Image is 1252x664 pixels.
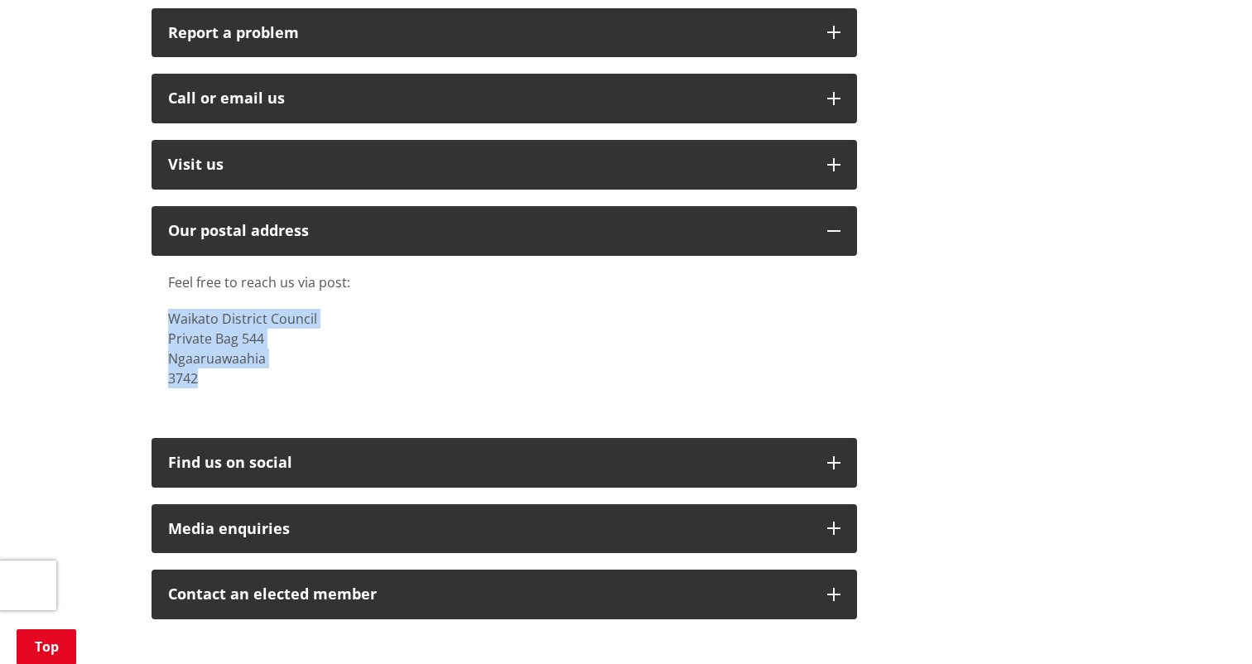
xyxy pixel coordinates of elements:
p: Feel free to reach us via post: [168,272,840,292]
button: Visit us [152,140,857,190]
button: Media enquiries [152,504,857,554]
button: Contact an elected member [152,570,857,619]
div: Call or email us [168,90,811,107]
button: Call or email us [152,74,857,123]
a: Top [17,629,76,664]
p: Waikato District Council Private Bag 544 Ngaaruawaahia 3742 [168,309,840,388]
div: Find us on social [168,455,811,471]
p: Contact an elected member [168,586,811,603]
iframe: Messenger Launcher [1176,594,1235,654]
button: Report a problem [152,8,857,58]
button: Find us on social [152,438,857,488]
button: Our postal address [152,206,857,256]
p: Visit us [168,156,811,173]
h2: Our postal address [168,223,811,239]
div: Media enquiries [168,521,811,537]
p: Report a problem [168,25,811,41]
